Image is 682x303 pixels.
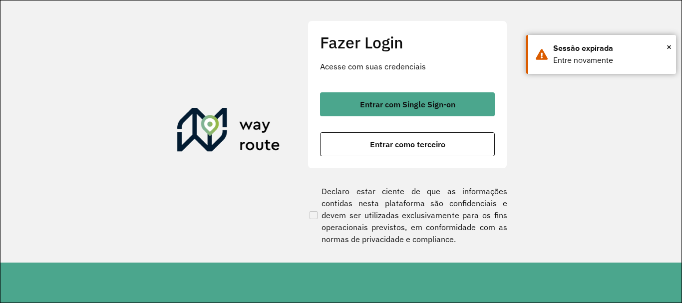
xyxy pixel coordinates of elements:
button: Close [667,39,672,54]
img: Roteirizador AmbevTech [177,108,280,156]
span: Entrar com Single Sign-on [360,100,455,108]
div: Entre novamente [553,54,669,66]
p: Acesse com suas credenciais [320,60,495,72]
div: Sessão expirada [553,42,669,54]
h2: Fazer Login [320,33,495,52]
button: button [320,92,495,116]
label: Declaro estar ciente de que as informações contidas nesta plataforma são confidenciais e devem se... [308,185,507,245]
span: × [667,39,672,54]
button: button [320,132,495,156]
span: Entrar como terceiro [370,140,445,148]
